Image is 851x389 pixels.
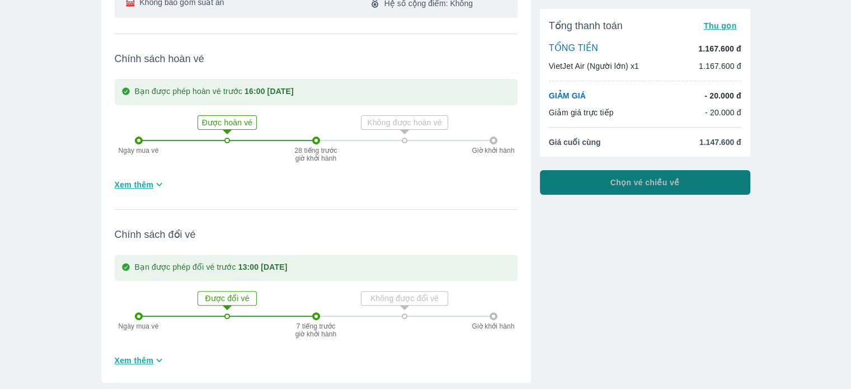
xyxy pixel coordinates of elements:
p: Ngày mua vé [114,322,164,330]
p: Giờ khởi hành [468,147,519,154]
p: GIẢM GIÁ [549,90,586,101]
p: VietJet Air (Người lớn) x1 [549,60,639,72]
p: Được đổi vé [199,293,255,304]
p: Giờ khởi hành [468,322,519,330]
span: Xem thêm [115,179,154,190]
p: - 20.000 đ [705,107,741,118]
p: 1.167.600 đ [699,60,741,72]
span: Chính sách đổi vé [115,228,518,241]
strong: 16:00 [DATE] [245,87,294,96]
span: Xem thêm [115,355,154,366]
p: TỔNG TIỀN [549,43,598,55]
span: Thu gọn [704,21,737,30]
p: Ngày mua vé [114,147,164,154]
span: Chính sách hoàn vé [115,52,518,65]
p: Bạn được phép hoàn vé trước [135,86,294,99]
p: Không được hoàn vé [363,117,446,128]
span: 1.147.600 đ [699,137,741,148]
strong: 13:00 [DATE] [238,263,288,271]
button: Thu gọn [699,18,741,34]
span: Chọn vé chiều về [610,177,680,188]
p: 1.167.600 đ [698,43,741,54]
button: Xem thêm [110,175,170,194]
button: Xem thêm [110,351,170,369]
p: Được hoàn vé [199,117,255,128]
p: - 20.000 đ [704,90,741,101]
p: 28 tiếng trước giờ khởi hành [294,147,338,162]
p: Không được đổi vé [363,293,446,304]
span: Tổng thanh toán [549,19,623,32]
p: Giảm giá trực tiếp [549,107,614,118]
p: Bạn được phép đổi vé trước [135,261,288,274]
p: 7 tiếng trước giờ khởi hành [294,322,338,338]
span: Giá cuối cùng [549,137,601,148]
button: Chọn vé chiều về [540,170,750,195]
